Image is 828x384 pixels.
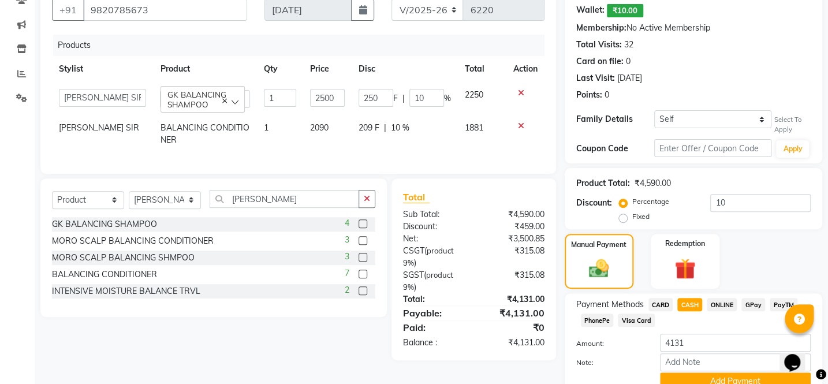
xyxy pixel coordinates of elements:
[359,122,379,134] span: 209 F
[473,293,553,305] div: ₹4,131.00
[770,298,797,311] span: PayTM
[576,22,626,34] div: Membership:
[210,190,359,208] input: Search or Scan
[665,238,705,249] label: Redemption
[779,338,816,372] iframe: chat widget
[583,257,615,280] img: _cash.svg
[427,246,454,255] span: product
[648,298,673,311] span: CARD
[473,245,553,269] div: ₹315.08
[394,233,473,245] div: Net:
[632,211,650,222] label: Fixed
[660,334,811,352] input: Amount
[576,4,605,17] div: Wallet:
[576,22,811,34] div: No Active Membership
[607,4,643,17] span: ₹10.00
[394,337,473,349] div: Balance :
[160,122,249,145] span: BALANCING CONDITIONER
[774,115,811,135] div: Select To Apply
[576,89,602,101] div: Points:
[52,218,157,230] div: GK BALANCING SHAMPOO
[618,314,655,327] span: Visa Card
[632,196,669,207] label: Percentage
[576,39,622,51] div: Total Visits:
[352,56,458,82] th: Disc
[394,293,473,305] div: Total:
[776,140,809,158] button: Apply
[465,122,483,133] span: 1881
[458,56,506,82] th: Total
[403,270,424,280] span: SGST
[473,221,553,233] div: ₹459.00
[393,92,398,105] span: F
[473,320,553,334] div: ₹0
[605,89,609,101] div: 0
[707,298,737,311] span: ONLINE
[506,56,544,82] th: Action
[167,90,226,109] span: GK BALANCING SHAMPOO
[345,284,349,296] span: 2
[52,252,195,264] div: MORO SCALP BALANCING SHMPOO
[264,122,268,133] span: 1
[635,177,671,189] div: ₹4,590.00
[677,298,702,311] span: CASH
[394,221,473,233] div: Discount:
[403,191,430,203] span: Total
[426,270,453,279] span: product
[403,245,424,256] span: CSGT
[394,320,473,334] div: Paid:
[444,92,451,105] span: %
[345,267,349,279] span: 7
[668,256,702,282] img: _gift.svg
[303,56,352,82] th: Price
[345,234,349,246] span: 3
[576,177,630,189] div: Product Total:
[59,122,139,133] span: [PERSON_NAME] SIR
[576,55,624,68] div: Card on file:
[394,306,473,320] div: Payable:
[394,208,473,221] div: Sub Total:
[473,337,553,349] div: ₹4,131.00
[576,72,615,84] div: Last Visit:
[473,269,553,293] div: ₹315.08
[654,139,771,157] input: Enter Offer / Coupon Code
[660,353,811,371] input: Add Note
[394,269,473,293] div: ( )
[403,282,414,292] span: 9%
[576,143,654,155] div: Coupon Code
[53,35,553,56] div: Products
[626,55,631,68] div: 0
[576,197,612,209] div: Discount:
[568,357,651,368] label: Note:
[473,208,553,221] div: ₹4,590.00
[52,56,153,82] th: Stylist
[52,269,157,281] div: BALANCING CONDITIONER
[624,39,633,51] div: 32
[581,314,614,327] span: PhonePe
[576,113,654,125] div: Family Details
[576,299,644,311] span: Payment Methods
[345,217,349,229] span: 4
[310,122,329,133] span: 2090
[403,258,414,267] span: 9%
[391,122,409,134] span: 10 %
[568,338,651,349] label: Amount:
[473,233,553,245] div: ₹3,500.85
[741,298,765,311] span: GPay
[402,92,405,105] span: |
[617,72,642,84] div: [DATE]
[394,245,473,269] div: ( )
[153,56,257,82] th: Product
[465,90,483,100] span: 2250
[345,251,349,263] span: 3
[473,306,553,320] div: ₹4,131.00
[257,56,303,82] th: Qty
[384,122,386,134] span: |
[52,235,214,247] div: MORO SCALP BALANCING CONDITIONER
[52,285,200,297] div: INTENSIVE MOISTURE BALANCE TRVL
[571,240,626,250] label: Manual Payment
